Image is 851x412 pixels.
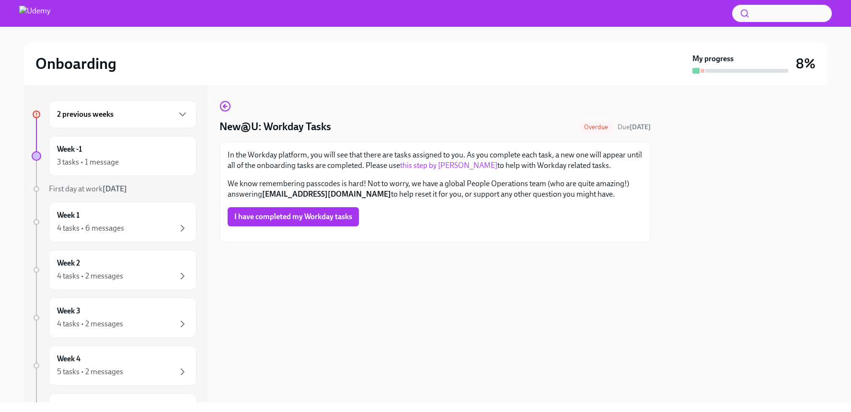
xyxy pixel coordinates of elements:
[32,202,196,242] a: Week 14 tasks • 6 messages
[400,161,497,170] a: this step by [PERSON_NAME]
[19,6,50,21] img: Udemy
[57,223,124,234] div: 4 tasks • 6 messages
[578,123,614,131] span: Overdue
[57,354,80,364] h6: Week 4
[32,184,196,194] a: First day at work[DATE]
[57,144,82,155] h6: Week -1
[57,401,80,412] h6: Week 5
[32,136,196,176] a: Week -13 tasks • 1 message
[630,123,651,131] strong: [DATE]
[228,207,359,226] button: I have completed my Workday tasks
[57,367,123,377] div: 5 tasks • 2 messages
[262,189,391,199] strong: [EMAIL_ADDRESS][DOMAIN_NAME]
[57,157,119,167] div: 3 tasks • 1 message
[57,109,114,120] h6: 2 previous weeks
[49,184,127,193] span: First day at work
[32,345,196,386] a: Week 45 tasks • 2 messages
[103,184,127,193] strong: [DATE]
[57,258,80,268] h6: Week 2
[32,298,196,338] a: Week 34 tasks • 2 messages
[35,54,116,73] h2: Onboarding
[57,306,80,316] h6: Week 3
[219,120,331,134] h4: New@U: Workday Tasks
[234,212,352,222] span: I have completed my Workday tasks
[49,100,196,128] div: 2 previous weeks
[796,55,816,72] h3: 8%
[228,150,643,171] p: In the Workday platform, you will see that there are tasks assigned to you. As you complete each ...
[57,210,80,221] h6: Week 1
[618,122,651,132] span: September 29th, 2025 11:00
[32,250,196,290] a: Week 24 tasks • 2 messages
[618,123,651,131] span: Due
[692,54,734,64] strong: My progress
[57,271,123,281] div: 4 tasks • 2 messages
[57,319,123,329] div: 4 tasks • 2 messages
[228,178,643,200] p: We know remembering passcodes is hard! Not to worry, we have a global People Operations team (who...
